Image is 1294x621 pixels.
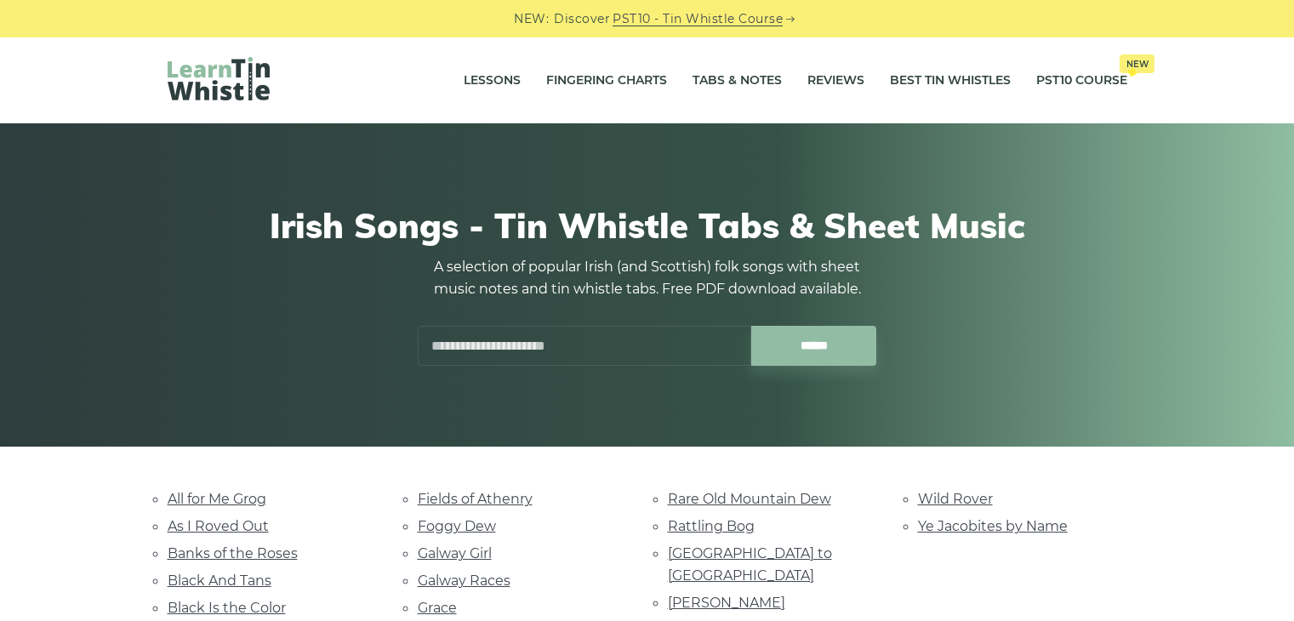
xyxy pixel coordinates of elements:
[168,573,271,589] a: Black And Tans
[418,573,510,589] a: Galway Races
[168,518,269,534] a: As I Roved Out
[668,595,785,611] a: [PERSON_NAME]
[1036,60,1127,102] a: PST10 CourseNew
[418,518,496,534] a: Foggy Dew
[168,491,266,507] a: All for Me Grog
[1120,54,1154,73] span: New
[464,60,521,102] a: Lessons
[418,256,877,300] p: A selection of popular Irish (and Scottish) folk songs with sheet music notes and tin whistle tab...
[418,545,492,561] a: Galway Girl
[890,60,1011,102] a: Best Tin Whistles
[418,600,457,616] a: Grace
[168,205,1127,246] h1: Irish Songs - Tin Whistle Tabs & Sheet Music
[668,491,831,507] a: Rare Old Mountain Dew
[918,518,1068,534] a: Ye Jacobites by Name
[168,57,270,100] img: LearnTinWhistle.com
[918,491,993,507] a: Wild Rover
[168,545,298,561] a: Banks of the Roses
[807,60,864,102] a: Reviews
[546,60,667,102] a: Fingering Charts
[168,600,286,616] a: Black Is the Color
[693,60,782,102] a: Tabs & Notes
[418,491,533,507] a: Fields of Athenry
[668,518,755,534] a: Rattling Bog
[668,545,832,584] a: [GEOGRAPHIC_DATA] to [GEOGRAPHIC_DATA]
